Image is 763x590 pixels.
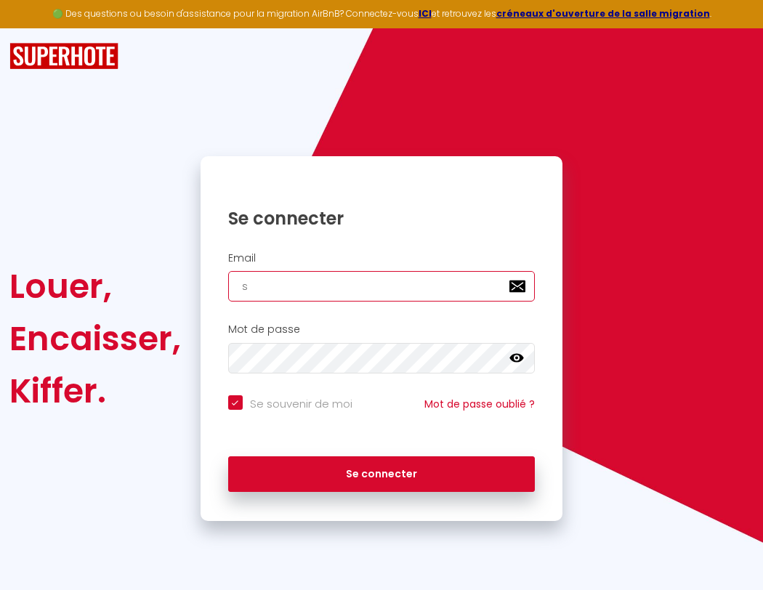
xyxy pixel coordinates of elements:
[424,397,535,411] a: Mot de passe oublié ?
[9,43,118,70] img: SuperHote logo
[228,252,536,264] h2: Email
[496,7,710,20] a: créneaux d'ouverture de la salle migration
[9,312,181,365] div: Encaisser,
[228,323,536,336] h2: Mot de passe
[12,6,55,49] button: Ouvrir le widget de chat LiveChat
[228,207,536,230] h1: Se connecter
[228,271,536,302] input: Ton Email
[228,456,536,493] button: Se connecter
[419,7,432,20] a: ICI
[9,260,181,312] div: Louer,
[9,365,181,417] div: Kiffer.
